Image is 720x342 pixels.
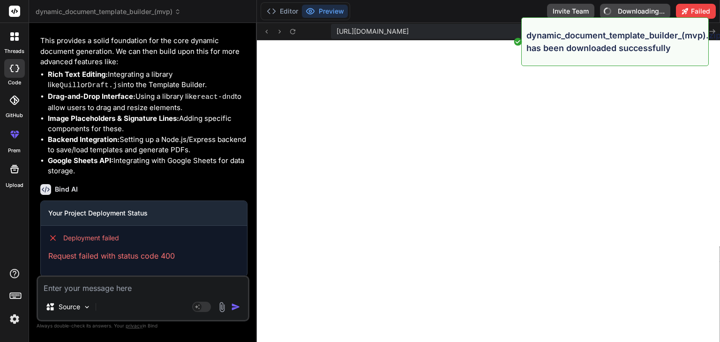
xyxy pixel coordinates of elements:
[60,82,81,89] code: Quill
[48,134,247,156] li: Setting up a Node.js/Express backend to save/load templates and generate PDFs.
[40,36,247,67] p: This provides a solid foundation for the core dynamic document generation. We can then build upon...
[55,185,78,194] h6: Bind AI
[547,4,594,19] button: Invite Team
[48,91,247,113] li: Using a library like to allow users to drag and resize elements.
[63,233,119,243] span: Deployment failed
[48,69,247,91] li: Integrating a library like or into the Template Builder.
[8,79,21,87] label: code
[263,5,302,18] button: Editor
[126,323,142,328] span: privacy
[337,27,409,36] span: [URL][DOMAIN_NAME]
[48,156,113,165] strong: Google Sheets API:
[217,302,227,312] img: attachment
[6,181,23,189] label: Upload
[231,302,240,312] img: icon
[8,147,21,155] label: prem
[37,321,249,330] p: Always double-check its answers. Your in Bind
[7,311,22,327] img: settings
[257,40,720,342] iframe: Preview
[88,82,121,89] code: Draft.js
[513,29,523,54] img: alert
[48,92,135,101] strong: Drag-and-Drop Interface:
[6,112,23,119] label: GitHub
[83,303,91,311] img: Pick Models
[59,302,80,312] p: Source
[48,156,247,177] li: Integrating with Google Sheets for data storage.
[48,70,108,79] strong: Rich Text Editing:
[48,250,240,261] p: Request failed with status code 400
[197,93,235,101] code: react-dnd
[48,113,247,134] li: Adding specific components for these.
[4,47,24,55] label: threads
[676,4,716,19] button: Failed
[302,5,348,18] button: Preview
[48,114,179,123] strong: Image Placeholders & Signature Lines:
[48,135,120,144] strong: Backend Integration:
[600,4,670,19] button: Downloading...
[48,208,240,218] h3: Your Project Deployment Status
[36,7,181,16] span: dynamic_document_template_builder_(mvp)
